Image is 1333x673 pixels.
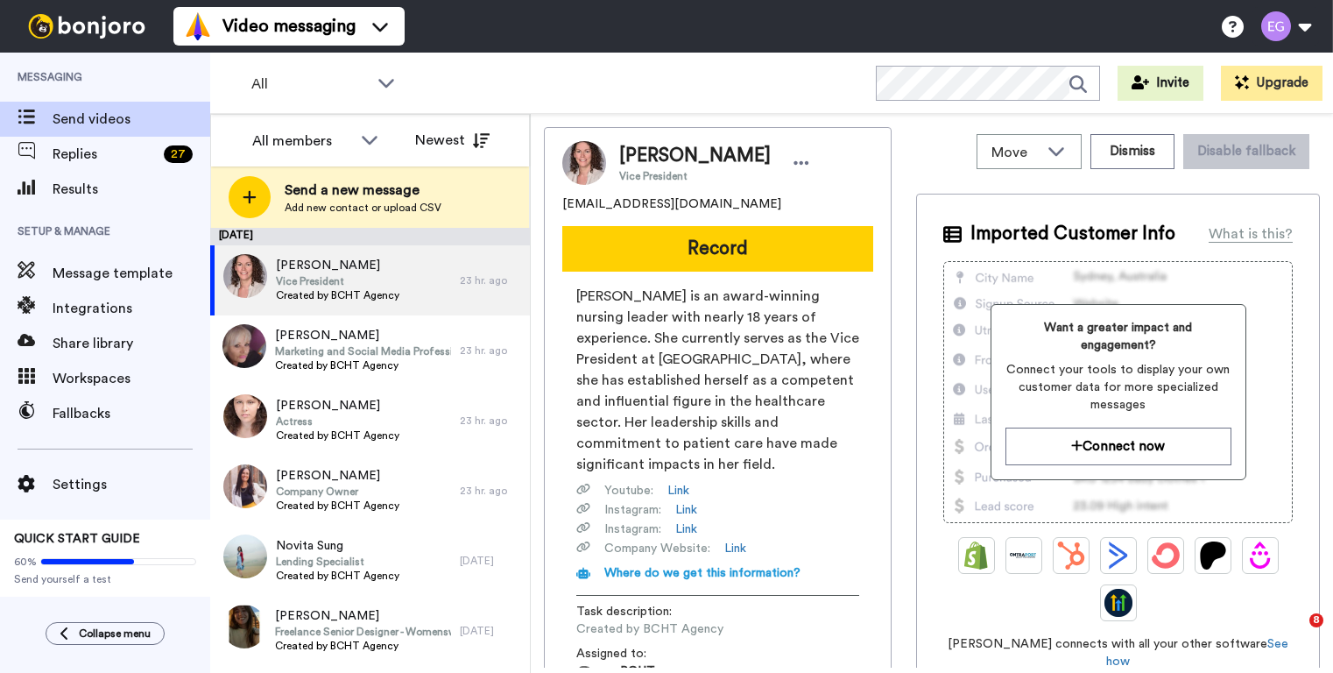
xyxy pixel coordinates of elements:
[275,327,451,344] span: [PERSON_NAME]
[275,344,451,358] span: Marketing and Social Media Professional
[1057,542,1085,570] img: Hubspot
[46,622,165,645] button: Collapse menu
[53,403,210,424] span: Fallbacks
[276,499,399,513] span: Created by BCHT Agency
[619,169,771,183] span: Vice President
[223,464,267,508] img: e3ca7f73-2847-4777-be9a-78596710c55e.jpg
[1183,134,1309,169] button: Disable fallback
[275,358,451,372] span: Created by BCHT Agency
[222,324,266,368] img: 4fccde45-d365-45c1-801d-417e8644564b.jpg
[53,263,210,284] span: Message template
[285,180,441,201] span: Send a new message
[276,555,399,569] span: Lending Specialist
[675,501,697,519] a: Link
[14,555,37,569] span: 60%
[1309,613,1323,627] span: 8
[460,624,521,638] div: [DATE]
[970,221,1175,247] span: Imported Customer Info
[21,14,152,39] img: bj-logo-header-white.svg
[1005,428,1231,465] button: Connect now
[562,226,873,272] button: Record
[79,627,151,641] span: Collapse menu
[619,143,771,169] span: [PERSON_NAME]
[460,344,521,358] div: 23 hr. ago
[1118,66,1203,101] button: Invite
[53,474,210,495] span: Settings
[251,74,369,95] span: All
[276,485,399,499] span: Company Owner
[1104,542,1132,570] img: ActiveCampaign
[460,484,521,498] div: 23 hr. ago
[604,521,661,538] span: Instagram :
[1246,542,1274,570] img: Drip
[276,414,399,429] span: Actress
[1090,134,1174,169] button: Dismiss
[576,620,743,638] span: Created by BCHT Agency
[991,142,1039,163] span: Move
[252,131,352,152] div: All members
[1221,66,1322,101] button: Upgrade
[276,429,399,443] span: Created by BCHT Agency
[222,605,266,648] img: 3df06e17-27b1-44f1-aa98-6a8bca3ea129.jpg
[460,273,521,287] div: 23 hr. ago
[562,195,781,213] span: [EMAIL_ADDRESS][DOMAIN_NAME]
[14,533,140,545] span: QUICK START GUIDE
[14,572,196,586] span: Send yourself a test
[675,521,697,538] a: Link
[285,201,441,215] span: Add new contact or upload CSV
[1005,361,1231,414] span: Connect your tools to display your own customer data for more specialized messages
[1209,223,1293,244] div: What is this?
[53,333,210,354] span: Share library
[963,542,991,570] img: Shopify
[1005,319,1231,354] span: Want a greater impact and engagement?
[724,540,746,557] a: Link
[222,14,356,39] span: Video messaging
[276,397,399,414] span: [PERSON_NAME]
[402,123,503,158] button: Newest
[275,639,451,653] span: Created by BCHT Agency
[1152,542,1180,570] img: ConvertKit
[943,635,1293,670] span: [PERSON_NAME] connects with all your other software
[276,288,399,302] span: Created by BCHT Agency
[276,569,399,583] span: Created by BCHT Agency
[562,141,606,185] img: Image of Michelle Vassallo
[276,257,399,274] span: [PERSON_NAME]
[223,535,267,578] img: 0d4b325e-3927-4c47-9784-70883de11aa4.jpg
[1010,542,1038,570] img: Ontraport
[1104,589,1132,617] img: GoHighLevel
[53,109,210,130] span: Send videos
[275,625,451,639] span: Freelance Senior Designer - Womenswear
[53,368,210,389] span: Workspaces
[460,414,521,428] div: 23 hr. ago
[276,467,399,485] span: [PERSON_NAME]
[1273,613,1315,655] iframe: Intercom live chat
[184,12,212,40] img: vm-color.svg
[604,567,801,579] span: Where do we get this information?
[223,394,267,438] img: bb9f7dc0-8fd0-4deb-a5be-1577c0b178d7.jpg
[576,645,699,662] span: Assigned to:
[275,607,451,625] span: [PERSON_NAME]
[210,228,530,245] div: [DATE]
[276,274,399,288] span: Vice President
[223,254,267,298] img: 123db06d-04d8-4e34-bcd4-68386815d754.jpg
[576,603,699,620] span: Task description :
[164,145,193,163] div: 27
[604,501,661,519] span: Instagram :
[1199,542,1227,570] img: Patreon
[276,537,399,555] span: Novita Sung
[53,298,210,319] span: Integrations
[53,179,210,200] span: Results
[53,144,157,165] span: Replies
[460,554,521,568] div: [DATE]
[576,286,859,475] span: [PERSON_NAME] is an award-winning nursing leader with nearly 18 years of experience. She currentl...
[667,482,689,499] a: Link
[604,482,653,499] span: Youtube :
[604,540,710,557] span: Company Website :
